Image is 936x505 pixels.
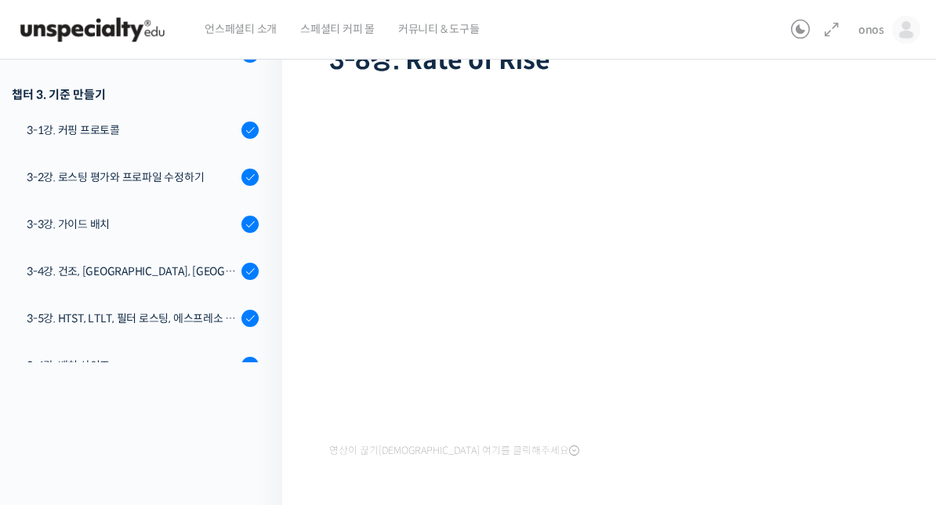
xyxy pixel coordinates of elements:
[329,445,579,457] span: 영상이 끊기[DEMOGRAPHIC_DATA] 여기를 클릭해주세요
[27,357,237,374] div: 3-6강. 배치 사이즈
[329,45,897,75] h1: 3-8강. Rate of Rise
[27,310,237,327] div: 3-5강. HTST, LTLT, 필터 로스팅, 에스프레소 로스팅
[242,398,261,411] span: 설정
[5,375,103,414] a: 홈
[27,169,237,186] div: 3-2강. 로스팅 평가와 프로파일 수정하기
[27,263,237,280] div: 3-4강. 건조, [GEOGRAPHIC_DATA], [GEOGRAPHIC_DATA] 구간의 화력 분배
[858,23,884,37] span: onos
[12,84,259,105] div: 챕터 3. 기준 만들기
[143,399,162,412] span: 대화
[27,122,237,139] div: 3-1강. 커핑 프로토콜
[202,375,301,414] a: 설정
[49,398,59,411] span: 홈
[103,375,202,414] a: 대화
[27,216,237,233] div: 3-3강. 가이드 배치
